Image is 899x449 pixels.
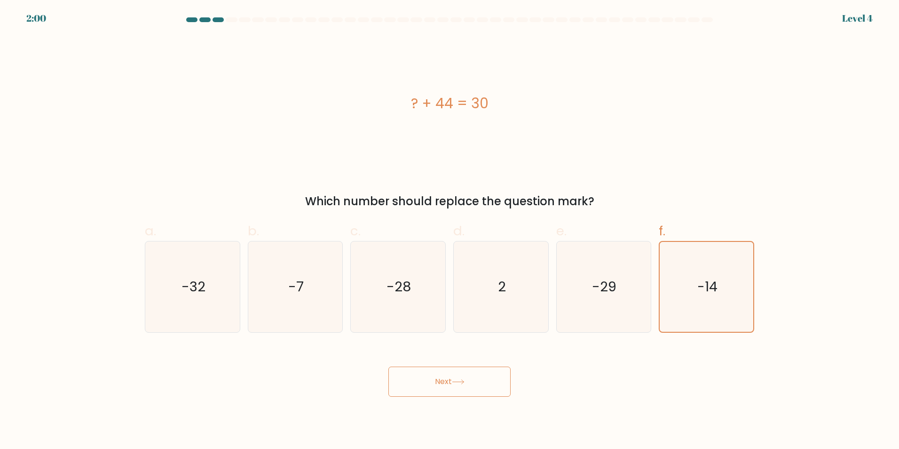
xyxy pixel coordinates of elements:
span: d. [453,222,465,240]
span: e. [556,222,567,240]
button: Next [388,367,511,397]
span: a. [145,222,156,240]
text: -29 [592,277,617,296]
text: -7 [288,277,304,296]
div: ? + 44 = 30 [145,93,754,114]
div: 2:00 [26,11,46,25]
text: -14 [697,277,718,296]
text: -28 [387,277,411,296]
span: c. [350,222,361,240]
span: f. [659,222,665,240]
span: b. [248,222,259,240]
div: Which number should replace the question mark? [150,193,749,210]
text: -32 [181,277,205,296]
div: Level 4 [842,11,873,25]
text: 2 [498,277,506,296]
